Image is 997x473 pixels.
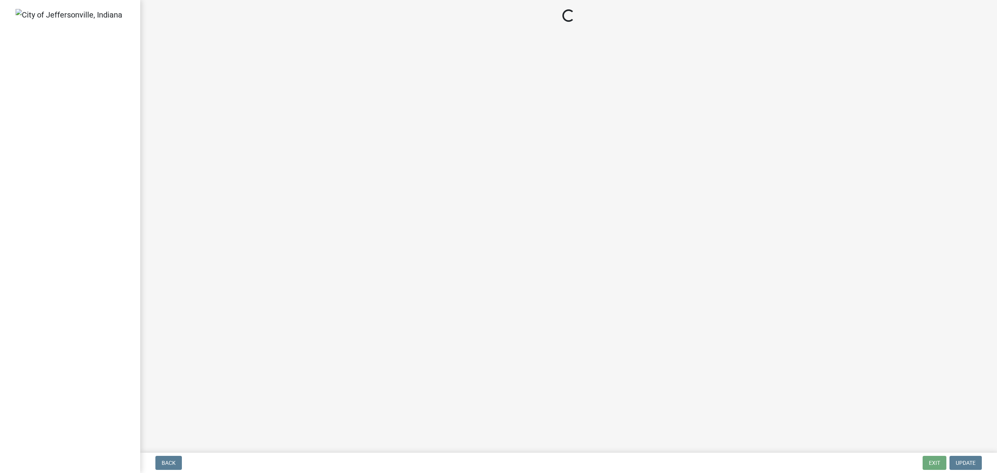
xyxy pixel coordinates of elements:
span: Update [956,460,976,466]
button: Exit [923,456,946,470]
button: Update [949,456,982,470]
button: Back [155,456,182,470]
span: Back [162,460,176,466]
img: City of Jeffersonville, Indiana [16,9,122,21]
